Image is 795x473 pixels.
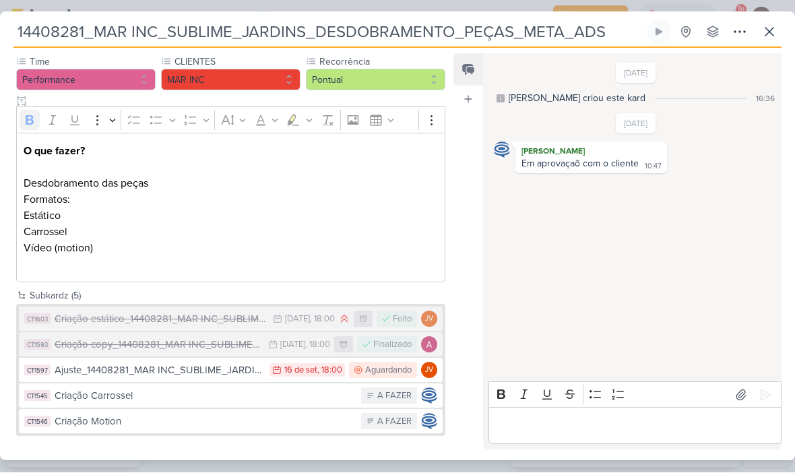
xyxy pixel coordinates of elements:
[24,416,51,427] div: CT1546
[305,341,330,350] div: , 18:00
[24,224,438,241] p: Carrossel
[518,145,664,158] div: [PERSON_NAME]
[24,314,51,325] div: CT1603
[488,408,782,445] div: Editor editing area: main
[16,107,445,133] div: Editor toolbar
[28,55,156,69] label: Time
[756,93,775,105] div: 16:36
[24,391,51,402] div: CT1545
[318,55,445,69] label: Recorrência
[19,307,443,332] button: CT1603 Criação estático_14408281_MAR INC_SUBLIME_JARDINS_DESDOBRAMENTO_PEÇAS_META_ADS [DATE] , 18...
[55,338,261,353] div: Criação copy_14408281_MAR INC_SUBLIME_JARDINS_DESDOBRAMENTO_PEÇAS_META_ADS
[55,363,263,379] div: Ajuste_14408281_MAR INC_SUBLIME_JARDINS_DESDOBRAMENTO_PEÇAS_META_ADS
[55,312,266,327] div: Criação estático_14408281_MAR INC_SUBLIME_JARDINS_DESDOBRAMENTO_PEÇAS_META_ADS
[421,311,437,327] div: Joney Viana
[284,367,317,375] div: 16 de set
[488,382,782,408] div: Editor toolbar
[19,384,443,408] button: CT1545 Criação Carrossel A FAZER
[24,144,438,224] p: Desdobramento das peças Formatos: Estático
[654,27,664,38] div: Ligar relógio
[421,414,437,430] img: Caroline Traven De Andrade
[19,333,443,357] button: CT1593 Criação copy_14408281_MAR INC_SUBLIME_JARDINS_DESDOBRAMENTO_PEÇAS_META_ADS [DATE] , 18:00 ...
[421,388,437,404] img: Caroline Traven De Andrade
[173,55,300,69] label: CLIENTES
[24,365,51,376] div: CT1597
[55,414,354,430] div: Criação Motion
[306,69,445,91] button: Pontual
[24,241,438,273] p: Vídeo (motion)
[24,145,85,158] strong: O que fazer?
[55,389,354,404] div: Criação Carrossel
[280,341,305,350] div: [DATE]
[521,158,639,170] div: Em aprovaçaõ com o cliente
[161,69,300,91] button: MAR INC
[285,315,310,324] div: [DATE]
[377,390,412,404] div: A FAZER
[425,316,433,323] p: JV
[373,339,412,352] div: FInalizado
[339,313,350,326] div: Prioridade Alta
[421,362,437,379] div: Joney Viana
[310,315,335,324] div: , 18:00
[421,337,437,353] img: Alessandra Gomes
[16,69,156,91] button: Performance
[645,162,662,172] div: 10:47
[393,313,412,327] div: Feito
[317,367,342,375] div: , 18:00
[19,358,443,383] button: CT1597 Ajuste_14408281_MAR INC_SUBLIME_JARDINS_DESDOBRAMENTO_PEÇAS_META_ADS 16 de set , 18:00 Agu...
[425,367,433,375] p: JV
[509,92,645,106] div: [PERSON_NAME] criou este kard
[377,416,412,429] div: A FAZER
[494,142,510,158] img: Caroline Traven De Andrade
[16,133,445,284] div: Editor editing area: main
[365,365,412,378] div: Aguardando
[19,410,443,434] button: CT1546 Criação Motion A FAZER
[24,340,51,350] div: CT1593
[13,20,644,44] input: Kard Sem Título
[30,289,445,303] div: Subkardz (5)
